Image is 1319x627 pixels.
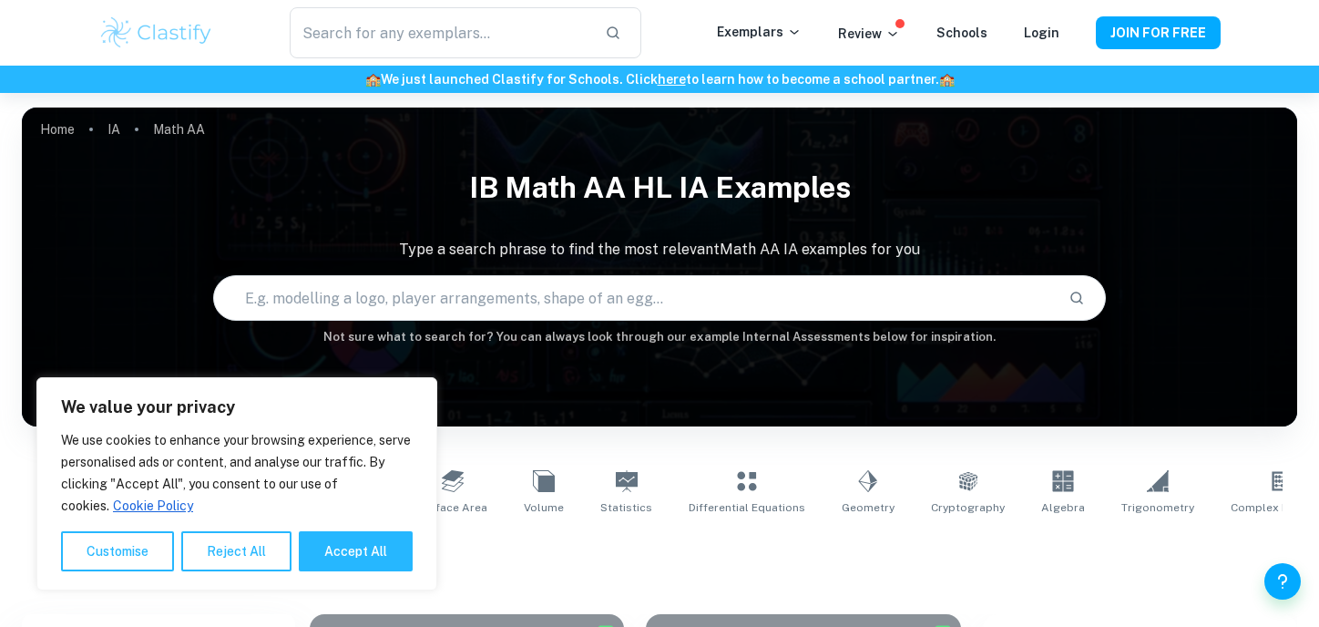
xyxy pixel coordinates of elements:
[1041,499,1085,516] span: Algebra
[842,499,895,516] span: Geometry
[524,499,564,516] span: Volume
[936,26,987,40] a: Schools
[61,396,413,418] p: We value your privacy
[838,24,900,44] p: Review
[931,499,1005,516] span: Cryptography
[1061,283,1092,313] button: Search
[658,72,686,87] a: here
[717,22,802,42] p: Exemplars
[40,117,75,142] a: Home
[417,499,487,516] span: Surface Area
[939,72,955,87] span: 🏫
[290,7,590,58] input: Search for any exemplars...
[4,69,1315,89] h6: We just launched Clastify for Schools. Click to learn how to become a school partner.
[365,72,381,87] span: 🏫
[689,499,805,516] span: Differential Equations
[299,531,413,571] button: Accept All
[1121,499,1194,516] span: Trigonometry
[61,531,174,571] button: Customise
[98,15,214,51] img: Clastify logo
[107,117,120,142] a: IA
[1024,26,1059,40] a: Login
[22,159,1297,217] h1: IB Math AA HL IA examples
[112,498,194,514] a: Cookie Policy
[181,531,291,571] button: Reject All
[600,499,652,516] span: Statistics
[36,377,437,591] div: We value your privacy
[61,429,413,517] p: We use cookies to enhance your browsing experience, serve personalised ads or content, and analys...
[1264,563,1301,600] button: Help and Feedback
[22,328,1297,346] h6: Not sure what to search for? You can always look through our example Internal Assessments below f...
[214,272,1054,324] input: E.g. modelling a logo, player arrangements, shape of an egg...
[22,239,1297,261] p: Type a search phrase to find the most relevant Math AA IA examples for you
[86,538,1233,570] h1: All Math AA HL IA Examples
[1096,16,1221,49] button: JOIN FOR FREE
[153,119,205,139] p: Math AA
